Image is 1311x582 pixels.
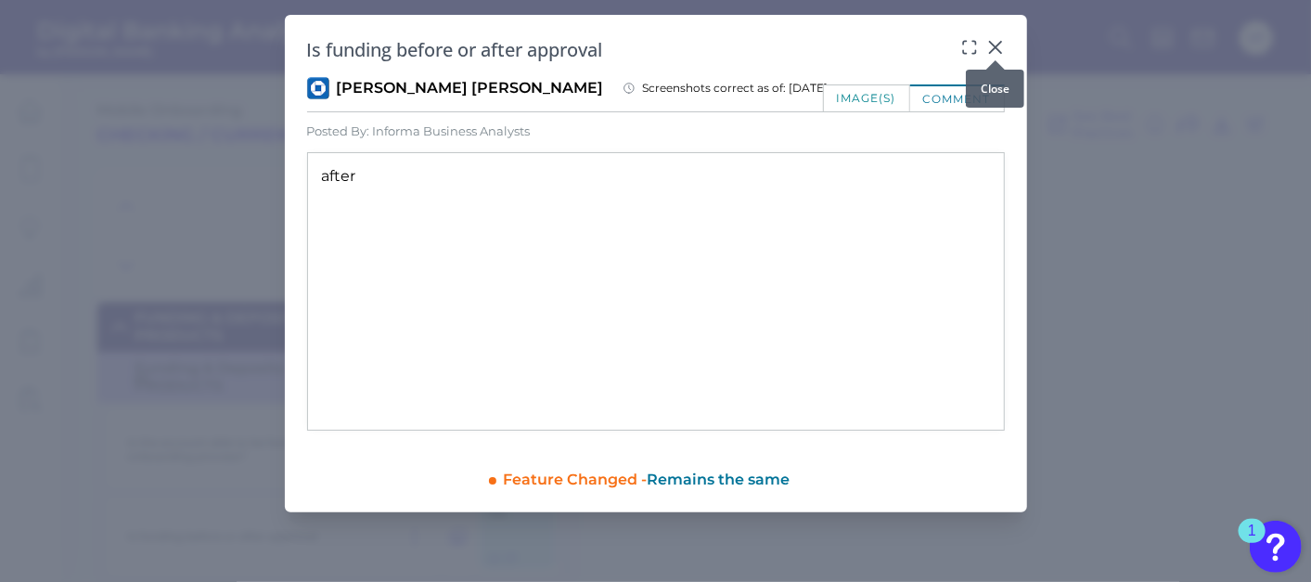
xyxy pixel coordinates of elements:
[648,471,790,488] span: Remains the same
[910,84,1005,111] div: comment
[337,78,604,98] span: [PERSON_NAME] [PERSON_NAME]
[1250,521,1302,573] button: Open Resource Center, 1 new notification
[307,37,953,62] h2: Is funding before or after approval
[307,123,531,138] div: Posted By: Informa Business Analysts
[823,84,910,111] div: image(s)
[307,77,329,99] img: JP Morgan Chase
[643,81,829,96] span: Screenshots correct as of: [DATE]
[307,152,1005,431] div: after
[1248,531,1256,555] div: 1
[504,462,1005,490] div: Feature Changed -
[966,70,1024,108] div: Close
